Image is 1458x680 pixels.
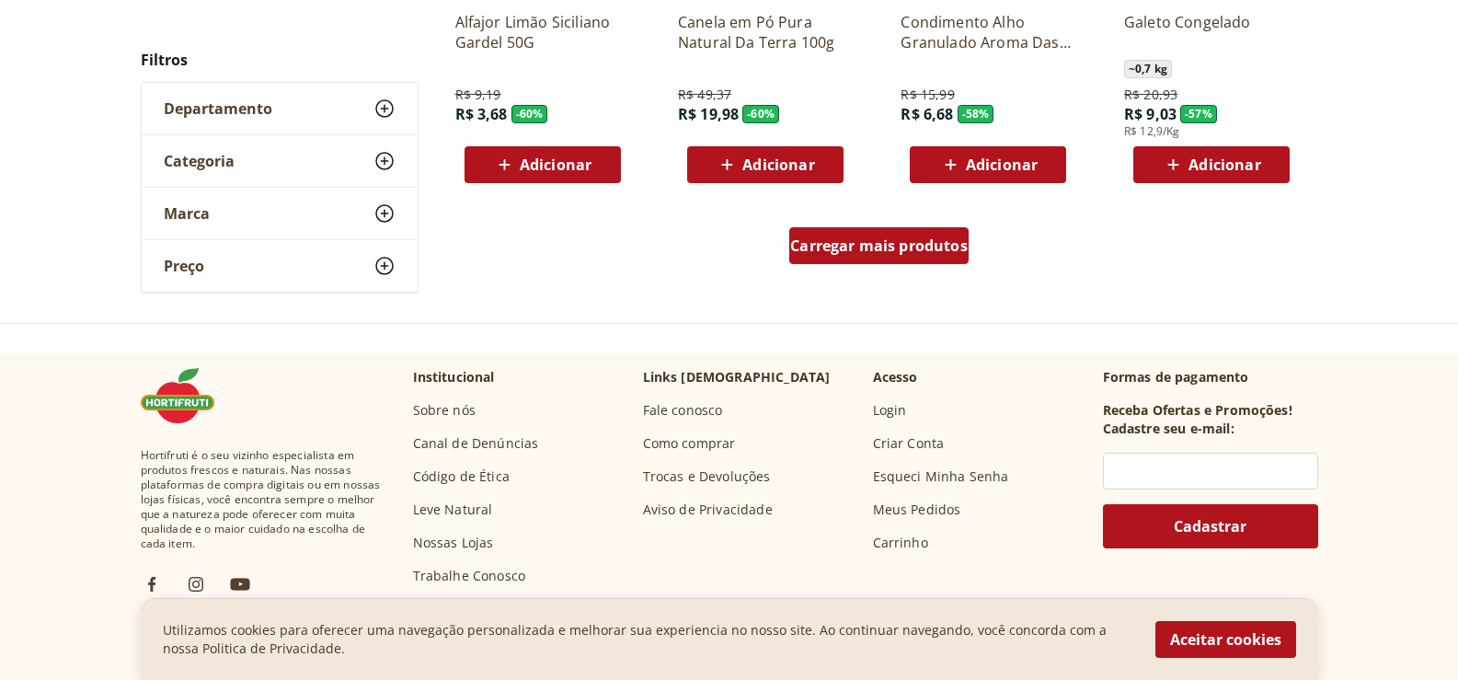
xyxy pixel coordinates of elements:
span: Cadastrar [1174,519,1246,534]
h3: Receba Ofertas e Promoções! [1103,401,1292,420]
p: Links [DEMOGRAPHIC_DATA] [643,368,831,386]
a: Esqueci Minha Senha [873,467,1009,486]
button: Adicionar [1133,146,1290,183]
button: Preço [142,240,418,292]
span: R$ 3,68 [455,104,508,124]
span: R$ 6,68 [901,104,953,124]
button: Adicionar [465,146,621,183]
span: - 60 % [742,105,779,123]
a: Carregar mais produtos [789,227,969,271]
img: ytb [229,573,251,595]
a: Fale conosco [643,401,723,420]
a: Login [873,401,907,420]
span: R$ 9,19 [455,86,501,104]
a: Canal de Denúncias [413,434,539,453]
span: ~ 0,7 kg [1124,60,1172,78]
button: Aceitar cookies [1155,621,1296,658]
h2: Filtros [141,41,419,78]
a: Como comprar [643,434,736,453]
a: Leve Natural [413,501,493,519]
span: R$ 49,37 [678,86,731,104]
a: Galeto Congelado [1124,12,1299,52]
a: Canela em Pó Pura Natural Da Terra 100g [678,12,853,52]
span: R$ 19,98 [678,104,739,124]
button: Departamento [142,83,418,134]
p: Institucional [413,368,495,386]
button: Cadastrar [1103,504,1318,548]
a: Trabalhe Conosco [413,567,526,585]
span: Adicionar [742,157,814,172]
span: Adicionar [966,157,1038,172]
img: ig [185,573,207,595]
a: Criar Conta [873,434,945,453]
span: Departamento [164,99,272,118]
a: Condimento Alho Granulado Aroma Das Ervas 80G [901,12,1075,52]
img: fb [141,573,163,595]
span: Carregar mais produtos [790,238,968,253]
button: Adicionar [687,146,844,183]
span: Adicionar [520,157,591,172]
span: Preço [164,257,204,275]
span: Adicionar [1188,157,1260,172]
a: Meus Pedidos [873,501,961,519]
button: Categoria [142,135,418,187]
img: Hortifruti [141,368,233,423]
a: Código de Ética [413,467,510,486]
span: R$ 9,03 [1124,104,1177,124]
span: R$ 20,93 [1124,86,1177,104]
span: R$ 15,99 [901,86,954,104]
a: Trocas e Devoluções [643,467,771,486]
span: - 58 % [958,105,994,123]
p: Acesso [873,368,918,386]
a: Alfajor Limão Siciliano Gardel 50G [455,12,630,52]
span: Hortifruti é o seu vizinho especialista em produtos frescos e naturais. Nas nossas plataformas de... [141,448,384,551]
span: - 60 % [511,105,548,123]
button: Marca [142,188,418,239]
p: Formas de pagamento [1103,368,1318,386]
span: Categoria [164,152,235,170]
p: Utilizamos cookies para oferecer uma navegação personalizada e melhorar sua experiencia no nosso ... [163,621,1133,658]
a: Nossas Lojas [413,534,494,552]
a: Aviso de Privacidade [643,501,773,519]
a: Sobre nós [413,401,476,420]
h3: Cadastre seu e-mail: [1103,420,1234,438]
a: Carrinho [873,534,928,552]
button: Adicionar [910,146,1066,183]
span: Marca [164,204,210,223]
span: R$ 12,9/Kg [1124,124,1180,139]
span: - 57 % [1180,105,1217,123]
